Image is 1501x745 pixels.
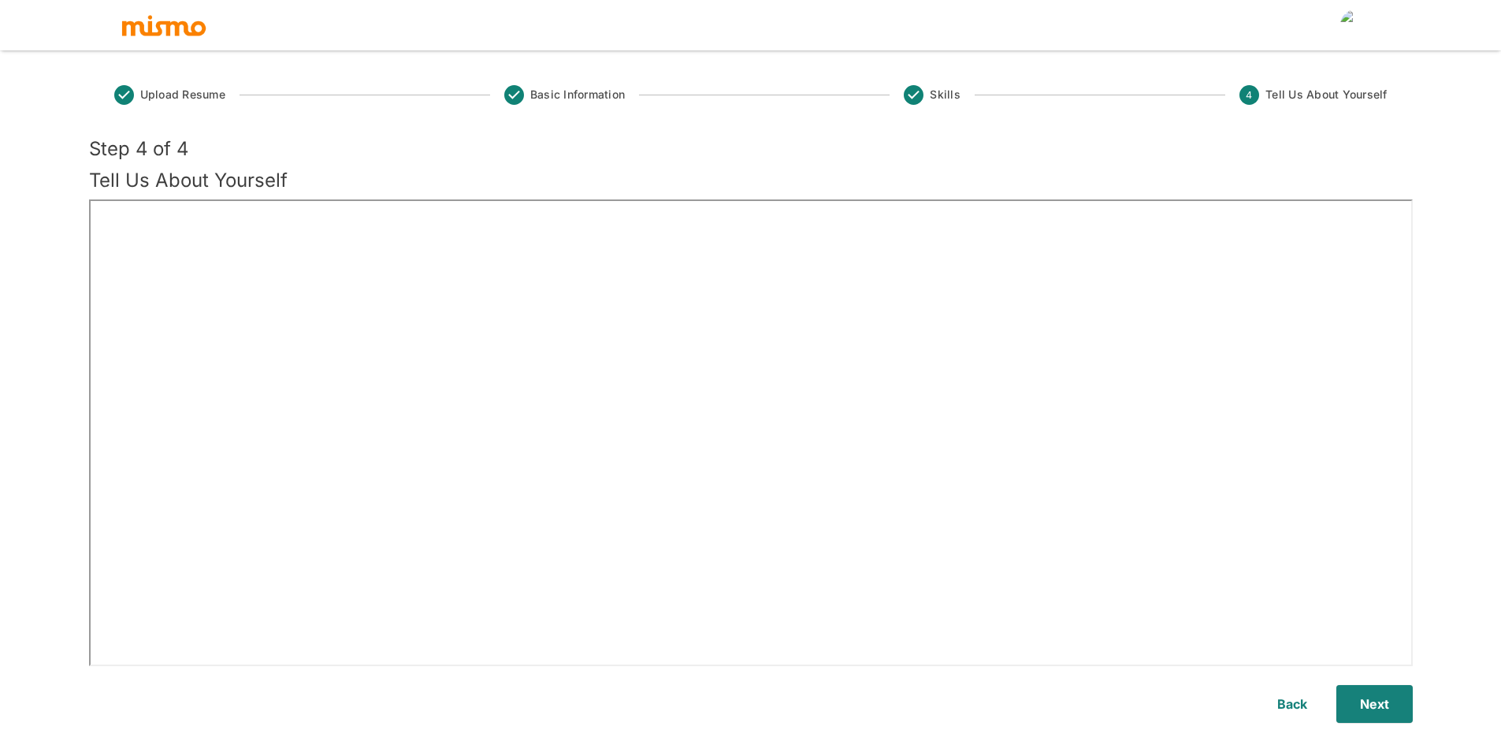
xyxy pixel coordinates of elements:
[930,87,960,102] span: Skills
[1267,685,1317,723] button: Back
[89,136,1413,162] h5: Step 4 of 4
[89,168,1413,193] h5: Tell Us About Yourself
[140,87,225,102] span: Upload Resume
[530,87,625,102] span: Basic Information
[1336,685,1413,723] button: Next
[89,199,1413,666] iframe: Tell us about yourself
[1340,9,1372,41] img: Matheus Boari
[121,13,207,37] img: logo
[1265,87,1388,102] span: Tell Us About Yourself
[1246,89,1252,101] text: 4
